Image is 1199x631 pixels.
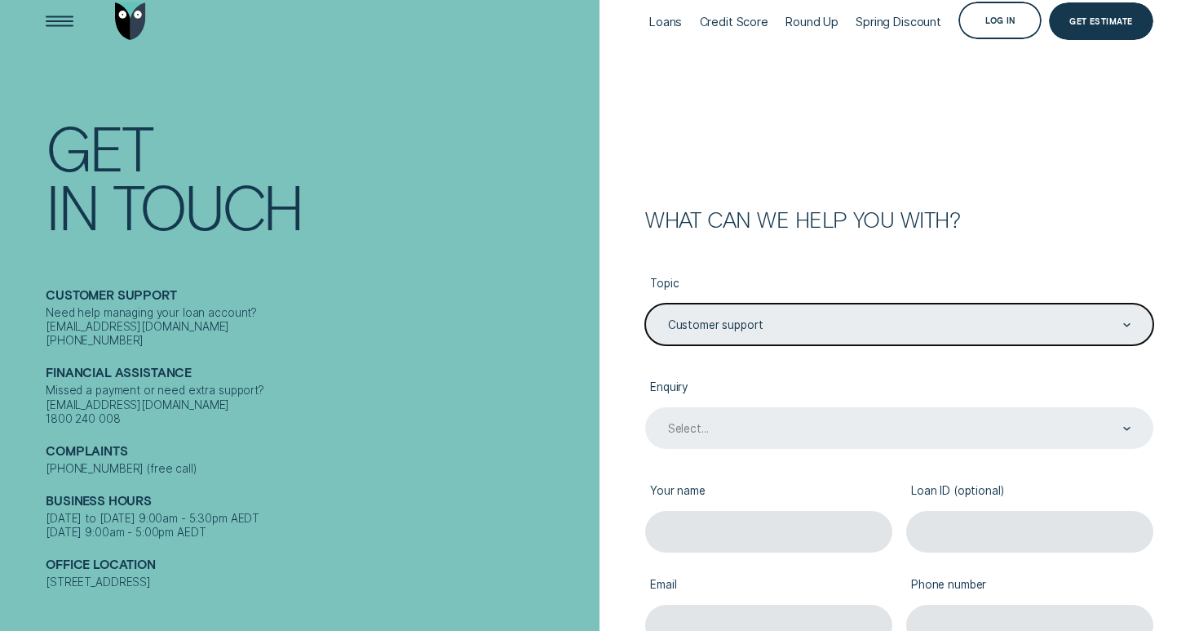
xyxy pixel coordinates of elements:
div: [STREET_ADDRESS] [46,575,592,589]
h2: Financial assistance [46,366,592,384]
div: Missed a payment or need extra support? [EMAIL_ADDRESS][DOMAIN_NAME] 1800 240 008 [46,384,592,425]
div: Credit Score [700,15,768,29]
div: Round Up [785,15,838,29]
div: Select... [668,422,709,436]
a: Get Estimate [1049,2,1153,40]
h2: What can we help you with? [645,209,1153,229]
label: Loan ID (optional) [906,473,1153,511]
label: Email [645,567,892,605]
div: Touch [113,177,303,235]
div: Customer support [668,318,763,332]
div: Get [46,118,153,176]
h2: Customer support [46,288,592,306]
div: Loans [649,15,682,29]
label: Your name [645,473,892,511]
button: Log in [958,2,1042,39]
div: [DATE] to [DATE] 9:00am - 5:30pm AEDT [DATE] 9:00am - 5:00pm AEDT [46,512,592,540]
div: [PHONE_NUMBER] (free call) [46,462,592,476]
h1: Get In Touch [46,118,592,234]
div: Need help managing your loan account? [EMAIL_ADDRESS][DOMAIN_NAME] [PHONE_NUMBER] [46,306,592,348]
label: Enquiry [645,369,1153,407]
div: In [46,177,98,235]
h2: Business Hours [46,494,592,512]
button: Open Menu [41,2,78,40]
div: Spring Discount [856,15,941,29]
img: Wisr [115,2,146,40]
label: Topic [645,265,1153,304]
h2: Office Location [46,558,592,575]
h2: Complaints [46,444,592,462]
label: Phone number [906,567,1153,605]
